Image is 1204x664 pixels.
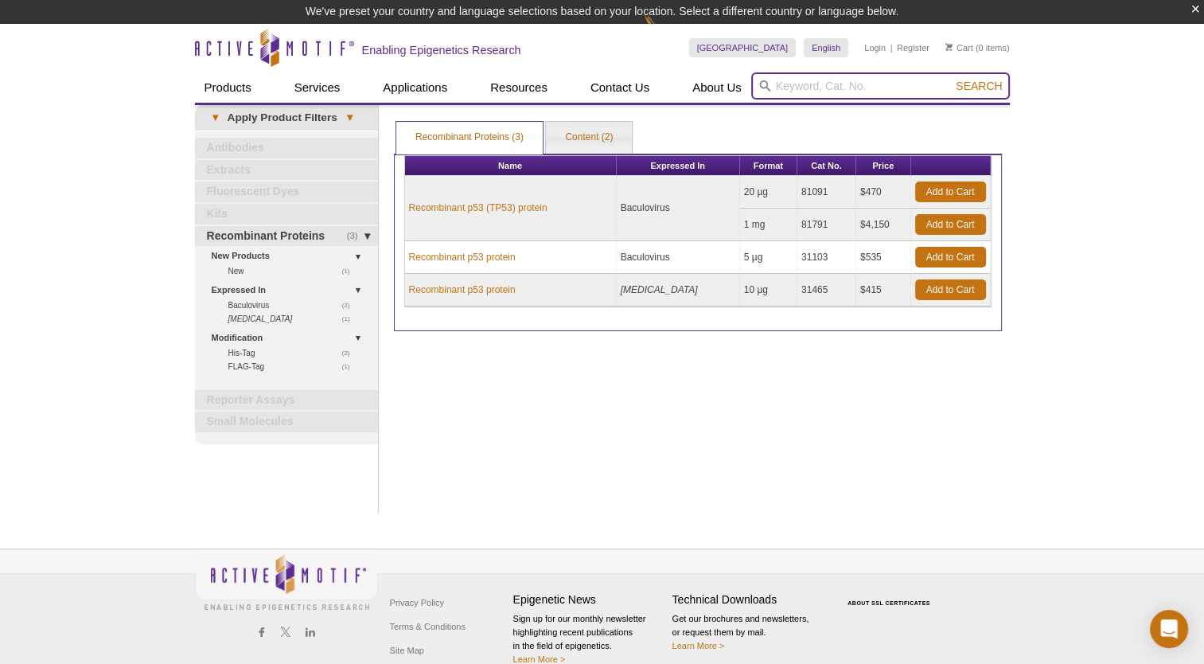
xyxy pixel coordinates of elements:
[212,248,368,264] a: New Products
[546,122,632,154] a: Content (2)
[797,274,856,307] td: 31465
[405,156,617,176] th: Name
[915,182,986,202] a: Add to Cart
[617,176,740,241] td: Baculovirus
[617,241,740,274] td: Baculovirus
[683,72,751,103] a: About Us
[945,38,1010,57] li: (0 items)
[856,156,911,176] th: Price
[342,264,359,278] span: (1)
[386,639,428,662] a: Site Map
[797,176,856,209] td: 81091
[915,247,986,268] a: Add to Cart
[797,241,856,274] td: 31103
[195,182,378,202] a: Fluorescent Dyes
[203,111,228,125] span: ▾
[915,214,986,235] a: Add to Cart
[195,390,378,411] a: Reporter Assays
[740,209,797,241] td: 1 mg
[890,38,893,57] li: |
[513,593,664,607] h4: Epigenetic News
[581,72,659,103] a: Contact Us
[337,111,362,125] span: ▾
[342,299,359,312] span: (2)
[212,282,368,299] a: Expressed In
[396,122,543,154] a: Recombinant Proteins (3)
[951,79,1007,93] button: Search
[689,38,797,57] a: [GEOGRAPHIC_DATA]
[195,549,378,614] img: Active Motif,
[513,654,566,664] a: Learn More >
[409,283,516,297] a: Recombinant p53 protein
[195,160,378,181] a: Extracts
[228,314,293,323] i: [MEDICAL_DATA]
[621,284,698,295] i: [MEDICAL_DATA]
[409,201,547,215] a: Recombinant p53 (TP53) protein
[672,612,824,653] p: Get our brochures and newsletters, or request them by mail.
[195,204,378,225] a: Kits
[672,641,725,650] a: Learn More >
[212,330,368,346] a: Modification
[956,80,1002,92] span: Search
[945,43,953,51] img: Your Cart
[195,138,378,158] a: Antibodies
[897,42,929,53] a: Register
[856,241,911,274] td: $535
[195,72,261,103] a: Products
[342,346,359,360] span: (2)
[409,250,516,264] a: Recombinant p53 protein
[228,312,359,326] a: (1) [MEDICAL_DATA]
[386,615,470,639] a: Terms & Conditions
[644,12,686,49] img: Change Here
[672,593,824,607] h4: Technical Downloads
[856,176,911,209] td: $470
[945,42,973,53] a: Cart
[740,274,797,307] td: 10 µg
[864,42,886,53] a: Login
[740,176,797,209] td: 20 µg
[740,241,797,274] td: 5 µg
[797,209,856,241] td: 81791
[797,156,856,176] th: Cat No.
[915,279,986,300] a: Add to Cart
[386,591,448,615] a: Privacy Policy
[804,38,848,57] a: English
[195,105,378,131] a: ▾Apply Product Filters▾
[195,226,378,247] a: (3)Recombinant Proteins
[481,72,557,103] a: Resources
[847,600,930,606] a: ABOUT SSL CERTIFICATES
[228,360,359,373] a: (1)FLAG-Tag
[832,577,951,612] table: Click to Verify - This site chose Symantec SSL for secure e-commerce and confidential communicati...
[617,156,740,176] th: Expressed In
[228,264,359,278] a: (1)New
[1150,610,1188,648] div: Open Intercom Messenger
[342,312,359,326] span: (1)
[228,299,359,312] a: (2)Baculovirus
[342,360,359,373] span: (1)
[856,209,911,241] td: $4,150
[362,43,521,57] h2: Enabling Epigenetics Research
[751,72,1010,100] input: Keyword, Cat. No.
[740,156,797,176] th: Format
[195,412,378,432] a: Small Molecules
[285,72,350,103] a: Services
[856,274,911,307] td: $415
[228,346,359,360] a: (2)His-Tag
[347,226,367,247] span: (3)
[373,72,457,103] a: Applications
